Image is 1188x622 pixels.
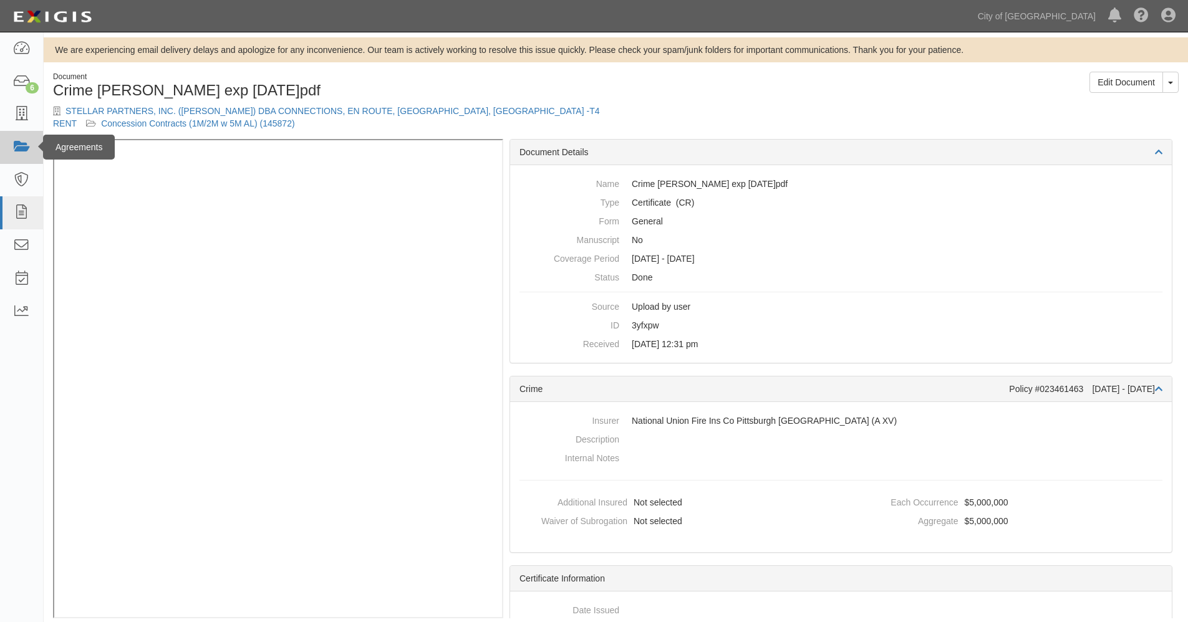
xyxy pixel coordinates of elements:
h1: Crime [PERSON_NAME] exp [DATE]pdf [53,82,607,98]
dd: $5,000,000 [846,493,1167,512]
dd: Not selected [515,493,836,512]
dd: Upload by user [519,297,1162,316]
dt: Name [519,175,619,190]
dd: Crime [PERSON_NAME] exp [DATE]pdf [519,175,1162,193]
dt: Source [519,297,619,313]
dt: Description [519,430,619,446]
dd: Done [519,268,1162,287]
dt: Additional Insured [515,493,627,509]
dt: Internal Notes [519,449,619,464]
dt: Insurer [519,411,619,427]
dt: Coverage Period [519,249,619,265]
dd: [DATE] - [DATE] [519,249,1162,268]
a: Concession Contracts (1M/2M w 5M AL) (145872) [101,118,294,128]
i: Help Center - Complianz [1134,9,1149,24]
dt: Date Issued [519,601,619,616]
dt: Received [519,335,619,350]
dd: Crime [519,193,1162,212]
dd: $5,000,000 [846,512,1167,530]
dd: [DATE] 12:31 pm [519,335,1162,353]
dt: Type [519,193,619,209]
div: Crime [519,383,1009,395]
div: Document [53,72,607,82]
div: Certificate Information [510,566,1172,591]
dt: Aggregate [846,512,959,527]
img: logo-5460c22ac91f19d4615b14bd174203de0afe785f0fc80cf4dbbc73dc1793850b.png [9,6,95,28]
div: Policy #023461463 [DATE] - [DATE] [1009,383,1162,395]
dd: Not selected [515,512,836,530]
div: 6 [26,82,39,93]
a: City of [GEOGRAPHIC_DATA] [972,4,1102,29]
a: Edit Document [1089,72,1163,93]
dt: Waiver of Subrogation [515,512,627,527]
dd: National Union Fire Ins Co Pittsburgh [GEOGRAPHIC_DATA] (A XV) [519,411,1162,430]
div: Document Details [510,140,1172,165]
dd: 3yfxpw [519,316,1162,335]
a: STELLAR PARTNERS, INC. ([PERSON_NAME]) DBA CONNECTIONS, EN ROUTE, [GEOGRAPHIC_DATA], [GEOGRAPHIC_... [53,106,599,128]
dd: No [519,231,1162,249]
div: Agreements [43,135,115,160]
dt: Form [519,212,619,227]
dt: ID [519,316,619,332]
dt: Each Occurrence [846,493,959,509]
dt: Manuscript [519,231,619,246]
dd: General [519,212,1162,231]
div: We are experiencing email delivery delays and apologize for any inconvenience. Our team is active... [44,44,1188,56]
dt: Status [519,268,619,284]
